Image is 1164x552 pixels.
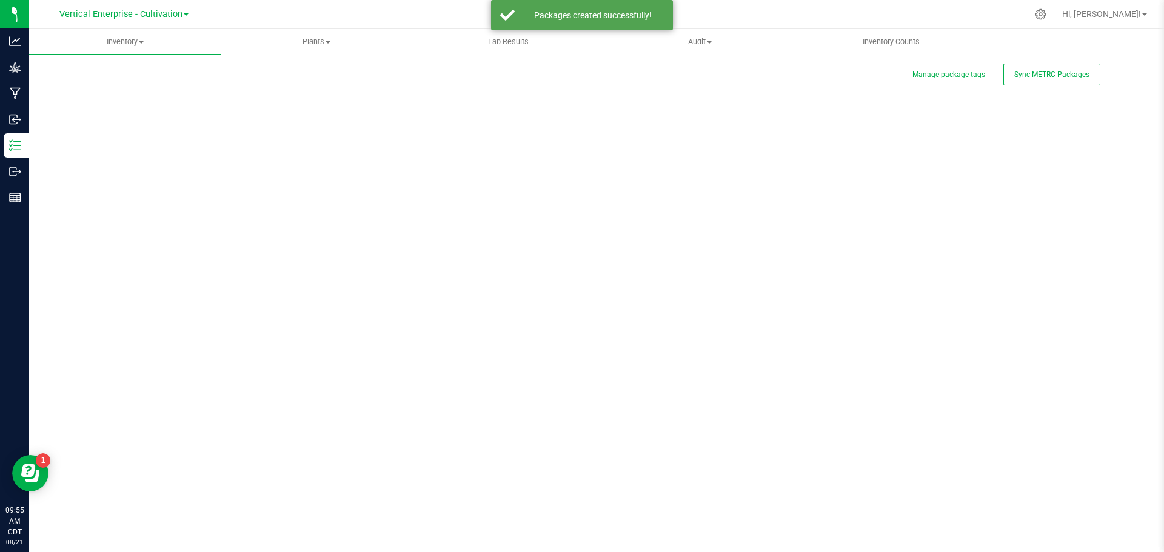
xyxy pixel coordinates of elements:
span: Sync METRC Packages [1014,70,1089,79]
a: Lab Results [412,29,604,55]
inline-svg: Inventory [9,139,21,151]
inline-svg: Analytics [9,35,21,47]
span: Hi, [PERSON_NAME]! [1062,9,1141,19]
p: 08/21 [5,537,24,547]
inline-svg: Reports [9,191,21,204]
span: Vertical Enterprise - Cultivation [59,9,182,19]
iframe: Resource center unread badge [36,453,50,468]
span: Inventory [29,36,221,47]
iframe: Resource center [12,455,48,491]
div: Packages created successfully! [521,9,664,21]
inline-svg: Grow [9,61,21,73]
button: Manage package tags [912,70,985,80]
inline-svg: Manufacturing [9,87,21,99]
a: Audit [604,29,795,55]
button: Sync METRC Packages [1003,64,1100,85]
span: Lab Results [472,36,545,47]
inline-svg: Outbound [9,165,21,178]
inline-svg: Inbound [9,113,21,125]
a: Inventory [29,29,221,55]
a: Plants [221,29,412,55]
div: Manage settings [1033,8,1048,20]
span: Audit [604,36,795,47]
span: Plants [221,36,412,47]
span: Inventory Counts [846,36,936,47]
p: 09:55 AM CDT [5,505,24,537]
a: Inventory Counts [795,29,987,55]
